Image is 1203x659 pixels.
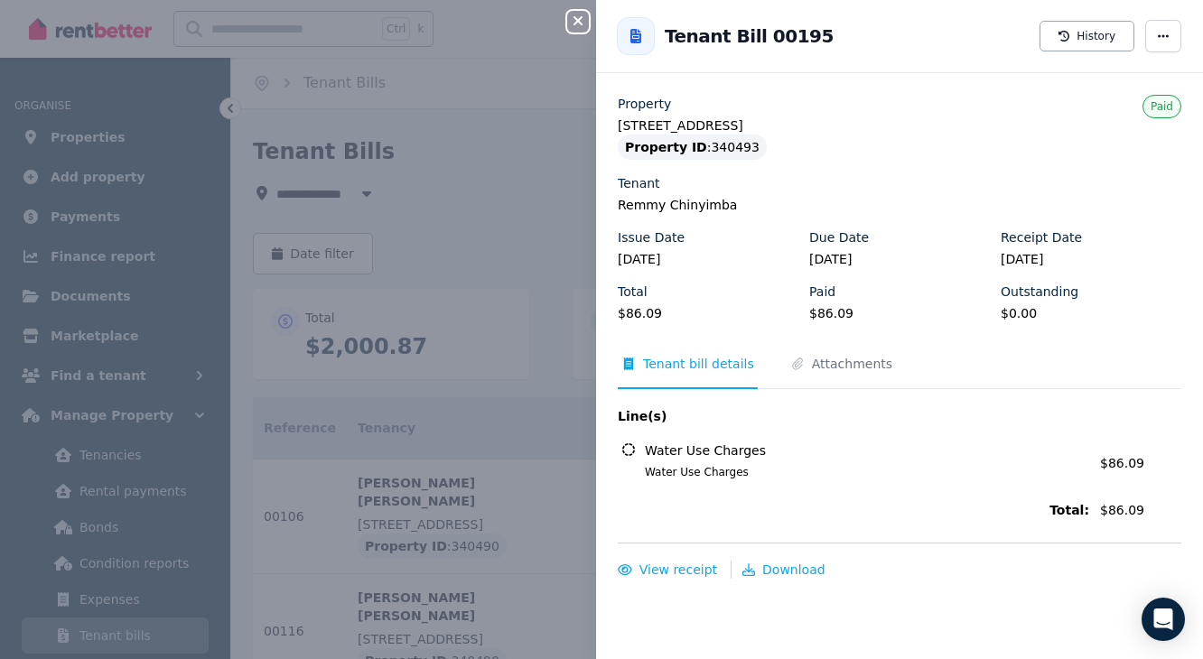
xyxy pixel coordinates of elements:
[1100,501,1181,519] span: $86.09
[812,355,892,373] span: Attachments
[1001,283,1078,301] label: Outstanding
[618,250,798,268] legend: [DATE]
[1142,598,1185,641] div: Open Intercom Messenger
[645,441,766,459] span: Water Use Charges
[618,174,660,192] label: Tenant
[742,561,825,579] button: Download
[643,355,754,373] span: Tenant bill details
[618,501,1089,519] span: Total:
[1040,21,1134,51] button: History
[618,228,685,246] label: Issue Date
[625,138,707,156] span: Property ID
[665,23,834,49] h2: Tenant Bill 00195
[618,561,717,579] button: View receipt
[1100,456,1144,470] span: $86.09
[809,283,835,301] label: Paid
[618,135,767,160] div: : 340493
[639,562,717,577] span: View receipt
[762,562,825,577] span: Download
[1001,228,1082,246] label: Receipt Date
[618,407,1089,425] span: Line(s)
[1001,250,1181,268] legend: [DATE]
[618,304,798,322] legend: $86.09
[618,355,1181,389] nav: Tabs
[618,196,1181,214] legend: Remmy Chinyimba
[618,116,1181,135] legend: [STREET_ADDRESS]
[623,465,1089,479] span: Water Use Charges
[809,250,990,268] legend: [DATE]
[1151,100,1173,113] span: Paid
[618,95,671,113] label: Property
[618,283,648,301] label: Total
[1001,304,1181,322] legend: $0.00
[809,304,990,322] legend: $86.09
[809,228,869,246] label: Due Date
